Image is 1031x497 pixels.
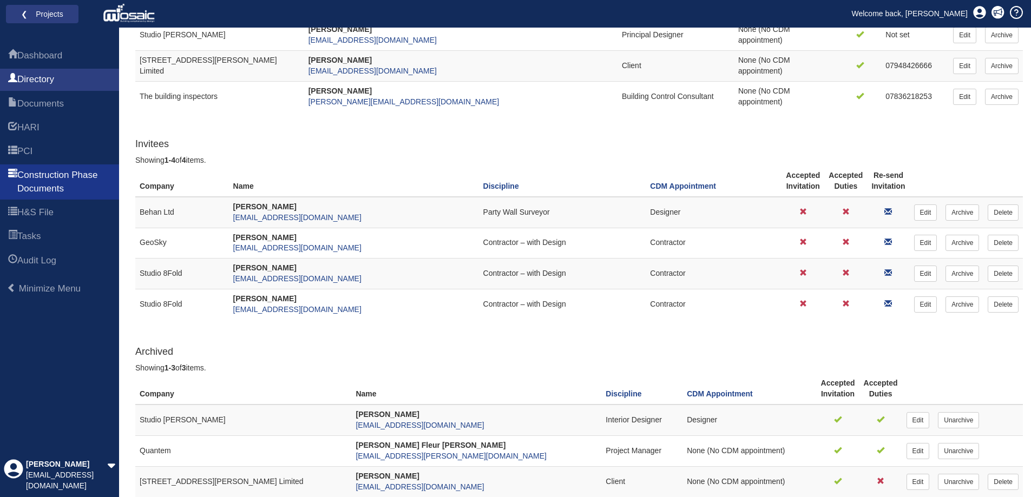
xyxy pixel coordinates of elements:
[622,92,714,101] span: Building Control Consultant
[985,448,1023,489] iframe: Chat
[914,296,937,313] a: Edit
[8,98,17,111] span: Documents
[165,156,175,164] b: 1-4
[859,374,902,405] th: Accepted Duties
[907,443,930,459] a: Edit
[881,19,949,50] td: Not set
[17,254,56,267] span: Audit Log
[19,283,81,294] span: Minimize Menu
[308,36,437,44] a: [EMAIL_ADDRESS][DOMAIN_NAME]
[945,204,979,221] a: Archive
[884,269,892,277] a: Re-send Invitation
[988,266,1019,282] a: Delete
[135,405,351,435] td: Studio [PERSON_NAME]
[308,56,372,64] strong: [PERSON_NAME]
[135,289,229,320] td: Studio 8Fold
[8,230,17,243] span: Tasks
[308,67,437,75] a: [EMAIL_ADDRESS][DOMAIN_NAME]
[135,363,1023,374] div: Showing of items.
[483,300,566,308] span: Contractor – with Design
[308,97,499,106] a: [PERSON_NAME][EMAIL_ADDRESS][DOMAIN_NAME]
[914,204,937,221] a: Edit
[938,474,979,490] a: Unarchive
[135,347,1023,357] h4: Archived
[682,405,816,435] td: Designer
[17,97,64,110] span: Documents
[938,412,979,428] a: Unarchive
[8,169,17,196] span: Construction Phase Documents
[738,87,790,106] span: None (No CDM appointment)
[233,213,362,222] a: [EMAIL_ADDRESS][DOMAIN_NAME]
[308,25,372,34] strong: [PERSON_NAME]
[985,27,1019,43] a: Archive
[738,56,790,75] span: None (No CDM appointment)
[135,467,351,497] td: [STREET_ADDRESS][PERSON_NAME] Limited
[953,58,976,74] a: Edit
[356,472,419,480] strong: [PERSON_NAME]
[135,155,1023,166] div: Showing of items.
[884,300,892,308] a: Re-send Invitation
[233,263,297,272] strong: [PERSON_NAME]
[135,19,304,50] td: Studio [PERSON_NAME]
[606,389,641,398] a: Discipline
[233,233,297,242] strong: [PERSON_NAME]
[483,208,550,216] span: Party Wall Surveyor
[738,25,790,44] span: None (No CDM appointment)
[953,89,976,105] a: Edit
[817,374,859,405] th: Accepted Invitation
[135,374,351,405] th: Company
[907,474,930,490] a: Edit
[356,421,484,429] a: [EMAIL_ADDRESS][DOMAIN_NAME]
[650,182,716,190] a: CDM Appointment
[135,139,1023,150] h4: Invitees
[8,50,17,63] span: Dashboard
[17,145,32,158] span: PCI
[884,208,892,216] a: Re-send Invitation
[233,243,362,252] a: [EMAIL_ADDRESS][DOMAIN_NAME]
[233,294,297,303] strong: [PERSON_NAME]
[26,470,107,492] div: [EMAIL_ADDRESS][DOMAIN_NAME]
[13,7,71,21] a: ❮ Projects
[229,166,479,197] th: Name
[103,3,157,24] img: logo_white.png
[8,207,17,220] span: H&S File
[914,266,937,282] a: Edit
[4,459,23,492] div: Profile
[351,374,601,405] th: Name
[308,87,372,95] strong: [PERSON_NAME]
[8,145,17,158] span: PCI
[135,50,304,81] td: [STREET_ADDRESS][PERSON_NAME] Limited
[844,5,976,22] a: Welcome back, [PERSON_NAME]
[135,436,351,467] td: Quantem
[646,228,782,259] td: Contractor
[988,235,1019,251] a: Delete
[646,289,782,320] td: Contractor
[8,255,17,268] span: Audit Log
[483,182,519,190] a: Discipline
[907,412,930,428] a: Edit
[233,305,362,314] a: [EMAIL_ADDRESS][DOMAIN_NAME]
[17,121,40,134] span: HARI
[17,206,54,219] span: H&S File
[622,30,684,39] span: Principal Designer
[135,228,229,259] td: GeoSky
[687,389,753,398] a: CDM Appointment
[985,58,1019,74] a: Archive
[356,452,546,460] a: [EMAIL_ADDRESS][PERSON_NAME][DOMAIN_NAME]
[135,81,304,111] td: The building inspectors
[782,166,824,197] th: Accepted Invitation
[884,238,892,247] a: Re-send Invitation
[988,296,1019,313] a: Delete
[233,274,362,283] a: [EMAIL_ADDRESS][DOMAIN_NAME]
[135,259,229,289] td: Studio 8Fold
[135,166,229,197] th: Company
[356,441,505,449] strong: [PERSON_NAME] Fleur [PERSON_NAME]
[914,235,937,251] a: Edit
[17,230,41,243] span: Tasks
[646,197,782,228] td: Designer
[182,156,186,164] b: 4
[483,269,566,277] span: Contractor – with Design
[881,81,949,111] td: 07836218253
[953,27,976,43] a: Edit
[606,477,625,486] span: Client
